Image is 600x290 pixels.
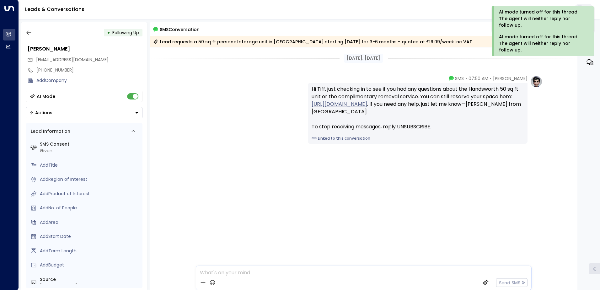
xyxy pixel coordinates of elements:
div: AI mode turned off for this thread. The agent will neither reply nor follow up. [499,34,585,53]
div: AddTitle [40,162,140,169]
div: AddStart Date [40,233,140,240]
div: Button group with a nested menu [26,107,142,118]
label: SMS Consent [40,141,140,148]
div: [DATE], [DATE] [344,54,383,63]
span: Following Up [112,30,139,36]
div: Actions [29,110,52,115]
div: AI Mode [37,93,55,99]
button: Actions [26,107,142,118]
div: [PHONE_NUMBER] [40,283,140,289]
span: • [490,75,491,82]
div: Given [40,148,140,154]
div: AddProduct of Interest [40,191,140,197]
div: AI mode turned off for this thread. The agent will neither reply nor follow up. [499,9,585,29]
div: AddTerm Length [40,248,140,254]
span: tiffanymariah97@gmail.com [36,56,109,63]
div: AddArea [40,219,140,226]
div: [PHONE_NUMBER] [36,67,142,73]
div: AddCompany [36,77,142,84]
div: AddNo. of People [40,205,140,211]
img: profile-logo.png [530,75,543,88]
a: Leads & Conversations [25,6,84,13]
div: Hi Tiff, just checking in to see if you had any questions about the Handsworth 50 sq ft unit or t... [312,85,524,131]
div: AddBudget [40,262,140,268]
div: Lead requests a 50 sq ft personal storage unit in [GEOGRAPHIC_DATA] starting [DATE] for 3-6 month... [153,39,472,45]
a: Linked to this conversation [312,136,524,141]
div: [PERSON_NAME] [28,45,142,53]
div: AddRegion of Interest [40,176,140,183]
a: [URL][DOMAIN_NAME] [312,100,367,108]
span: SMS Conversation [160,26,200,33]
span: • [465,75,467,82]
label: Source [40,276,140,283]
div: • [107,27,110,38]
span: 07:50 AM [469,75,488,82]
div: Lead Information [29,128,70,135]
span: [EMAIL_ADDRESS][DOMAIN_NAME] [36,56,109,63]
span: SMS [455,75,464,82]
span: [PERSON_NAME] [493,75,528,82]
